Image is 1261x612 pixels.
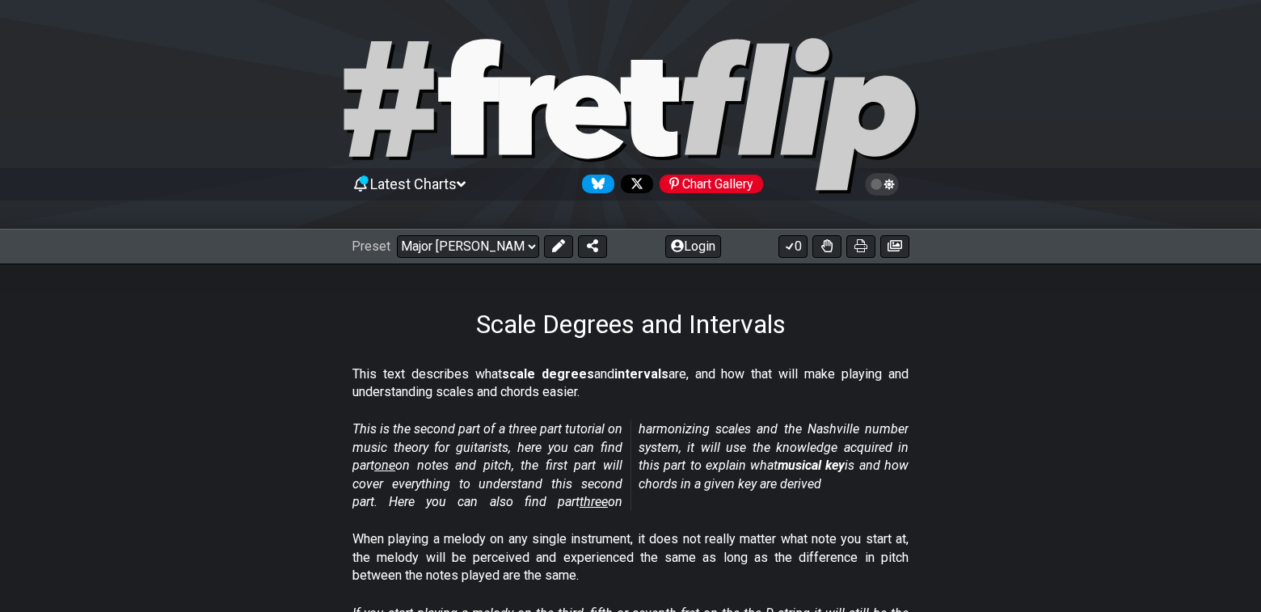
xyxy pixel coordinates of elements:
[352,421,909,509] em: This is the second part of a three part tutorial on music theory for guitarists, here you can fin...
[614,175,653,193] a: Follow #fretflip at X
[544,235,573,258] button: Edit Preset
[476,309,786,340] h1: Scale Degrees and Intervals
[812,235,841,258] button: Toggle Dexterity for all fretkits
[778,458,845,473] strong: musical key
[370,175,457,192] span: Latest Charts
[502,366,594,382] strong: scale degrees
[352,238,390,254] span: Preset
[614,366,668,382] strong: intervals
[880,235,909,258] button: Create image
[660,175,763,193] div: Chart Gallery
[397,235,539,258] select: Preset
[374,458,395,473] span: one
[653,175,763,193] a: #fretflip at Pinterest
[578,235,607,258] button: Share Preset
[580,494,608,509] span: three
[352,365,909,402] p: This text describes what and are, and how that will make playing and understanding scales and cho...
[352,530,909,585] p: When playing a melody on any single instrument, it does not really matter what note you start at,...
[576,175,614,193] a: Follow #fretflip at Bluesky
[665,235,721,258] button: Login
[778,235,808,258] button: 0
[846,235,875,258] button: Print
[873,177,892,192] span: Toggle light / dark theme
